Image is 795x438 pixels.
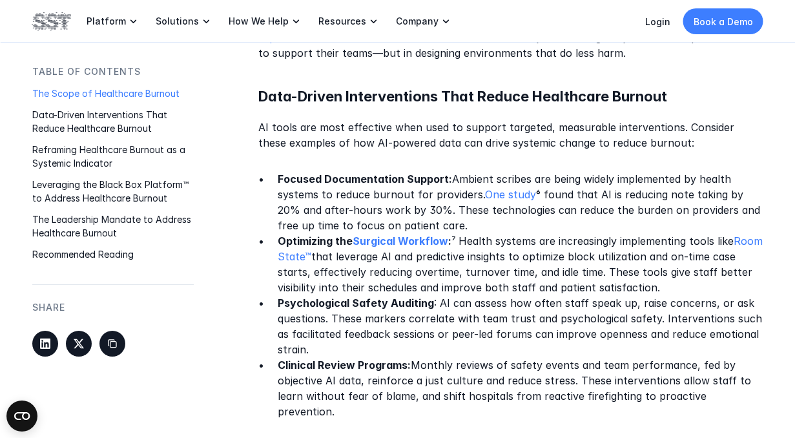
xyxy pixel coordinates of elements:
[36,21,63,31] div: v 4.0.25
[143,76,218,85] div: Keywords by Traffic
[353,235,448,247] a: Surgical Workflow
[32,65,141,79] p: Table of Contents
[396,16,439,27] p: Company
[49,76,116,85] div: Domain Overview
[694,15,753,28] p: Book a Demo
[32,300,65,315] p: SHARE
[318,16,366,27] p: Resources
[6,401,37,432] button: Open CMP widget
[278,233,763,295] p: ⁷ Health systems are increasingly implementing tools like that leverage AI and predictive insight...
[32,143,194,170] p: Reframing Healthcare Burnout as a Systemic Indicator
[32,213,194,240] p: The Leadership Mandate to Address Healthcare Burnout
[645,16,670,27] a: Login
[87,16,126,27] p: Platform
[32,87,194,100] p: The Scope of Healthcare Burnout
[683,8,763,34] a: Book a Demo
[278,172,452,185] strong: Focused Documentation Support:
[32,108,194,135] p: Data-Driven Interventions That Reduce Healthcare Burnout
[32,178,194,205] p: Leveraging the Black Box Platform™ to Address Healthcare Burnout
[278,295,763,357] p: : AI can assess how often staff speak up, raise concerns, or ask questions. These markers correla...
[229,16,289,27] p: How We Help
[32,247,194,261] p: Recommended Reading
[485,188,536,201] a: One study
[278,235,353,247] strong: Optimizing the
[278,357,763,419] p: Monthly reviews of safety events and team performance, fed by objective AI data, reinforce a just...
[21,21,31,31] img: logo_orange.svg
[35,75,45,85] img: tab_domain_overview_orange.svg
[448,235,451,247] strong: :
[34,34,142,44] div: Domain: [DOMAIN_NAME]
[258,87,763,107] h5: Data-Driven Interventions That Reduce Healthcare Burnout
[129,75,139,85] img: tab_keywords_by_traffic_grey.svg
[32,10,71,32] img: SST logo
[278,297,434,309] strong: Psychological Safety Auditing
[278,235,766,263] a: Room State™
[156,16,199,27] p: Solutions
[258,120,763,151] p: AI tools are most effective when used to support targeted, measurable interventions. Consider the...
[278,171,763,233] p: Ambient scribes are being widely implemented by health systems to reduce burnout for providers. ⁶...
[21,34,31,44] img: website_grey.svg
[278,359,411,371] strong: Clinical Review Programs:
